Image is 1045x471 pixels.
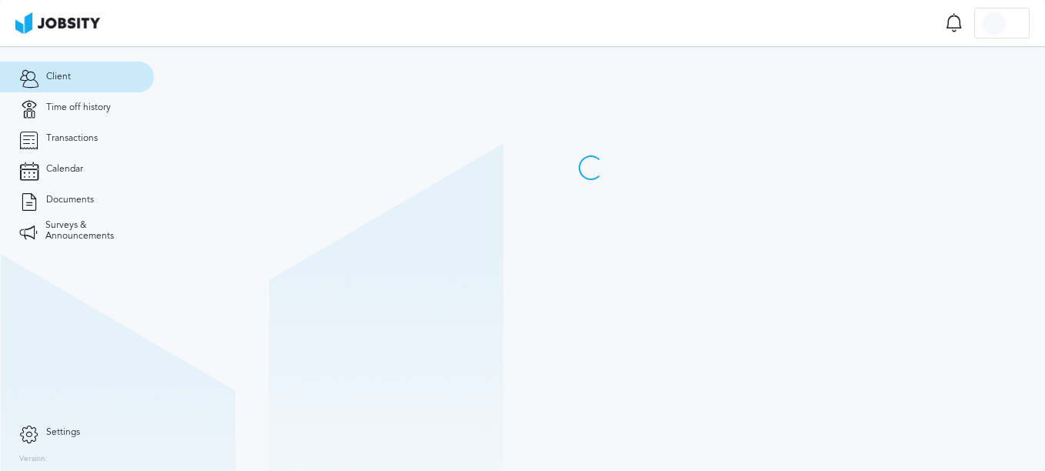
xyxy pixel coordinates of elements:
label: Version: [19,455,48,464]
span: Settings [46,427,80,438]
span: Calendar [46,164,83,175]
span: Surveys & Announcements [45,220,135,242]
span: Client [46,72,71,82]
span: Transactions [46,133,98,144]
img: ab4bad089aa723f57921c736e9817d99.png [15,12,100,34]
span: Documents [46,195,94,205]
span: Time off history [46,102,111,113]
